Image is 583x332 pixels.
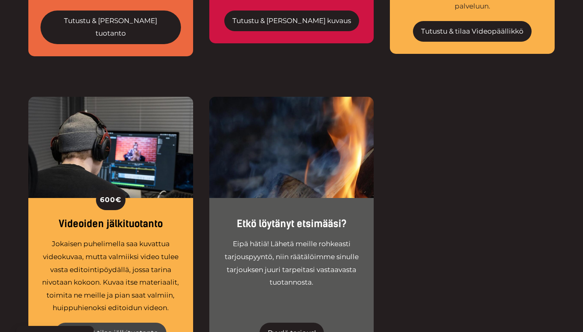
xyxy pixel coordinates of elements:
img: jalkituotanto [28,97,193,198]
a: Tutustu & tilaa Videopäällikkö [413,21,532,42]
img: Videotuotanto hinta | Tutustu Heimon hinnastoon tai pyydä tarjous [209,97,374,198]
div: Etkö löytänyt etsimääsi? [221,218,362,230]
a: Tutustu & [PERSON_NAME] kuvaus [224,11,359,32]
div: Jokaisen puhelimella saa kuvattua videokuvaa, mutta valmiiksi video tulee vasta editointipöydällä... [40,238,181,314]
div: Videoiden jälkituotanto [40,218,181,230]
span: € [115,194,121,206]
div: Eipä hätiä! Lähetä meille rohkeasti tarjouspyyntö, niin räätälöimme sinulle tarjouksen juuri tarp... [221,238,362,314]
a: Tutustu & [PERSON_NAME] tuotanto [40,11,181,44]
div: 600 [96,190,126,210]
